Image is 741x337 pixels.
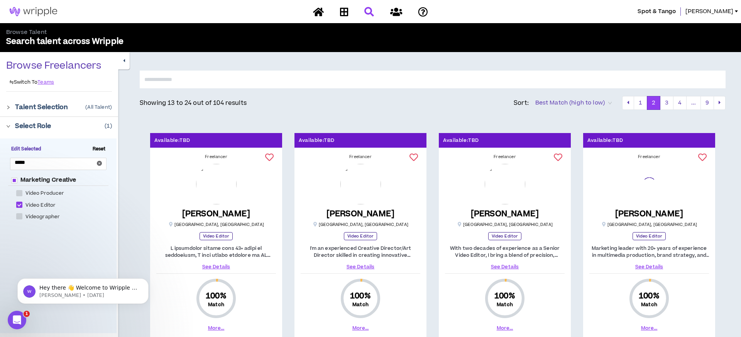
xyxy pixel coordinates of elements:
[589,154,709,160] div: Freelancer
[497,325,513,332] button: More...
[97,161,102,166] span: close-circle
[85,104,112,110] p: ( All Talent )
[471,209,539,219] h5: [PERSON_NAME]
[494,291,515,302] span: 100 %
[22,202,59,209] span: Video Editor
[196,164,237,204] img: kdacmrX7sMnoPmCoLH3T18DYLMnzGIXhAZJSZwFt.png
[168,222,264,227] p: [GEOGRAPHIC_DATA] , [GEOGRAPHIC_DATA]
[182,209,250,219] h5: [PERSON_NAME]
[327,209,395,219] h5: [PERSON_NAME]
[24,311,30,317] span: 1
[700,96,714,110] button: 9
[200,232,233,240] p: Video Editor
[445,263,565,270] a: See Details
[340,164,381,204] img: hkQRRbKptdVrdltCxrFswYxVkeM7xfJi4GnJhb0g.png
[301,245,420,259] p: I'm an experienced Creative Director/Art Director skilled in creating innovative campaigns for gl...
[9,79,37,85] p: Switch To
[6,124,10,128] span: right
[589,245,709,259] p: Marketing leader with 20+ years of experience in multimedia production, brand strategy, and creat...
[8,311,26,329] iframe: Intercom live chat
[156,154,276,160] div: Freelancer
[8,146,45,153] span: Edit Selected
[633,232,666,240] p: Video Editor
[6,36,370,47] p: Search talent across Wripple
[686,96,701,110] button: ...
[514,98,529,108] p: Sort:
[301,263,420,270] a: See Details
[156,245,276,259] p: L ipsumdolor sitame cons 43+ adipi el seddoeiusm, T inci utlabo etdolore ma AL enimadminim, ve qu...
[154,137,190,144] p: Available: TBD
[497,302,513,308] small: Match
[587,137,623,144] p: Available: TBD
[208,325,225,332] button: More...
[156,263,276,270] a: See Details
[15,121,51,131] p: Select Role
[37,79,54,85] a: Teams
[352,302,369,308] small: Match
[673,96,687,110] button: 4
[22,213,63,221] span: Videographer
[445,154,565,160] div: Freelancer
[589,263,709,270] a: See Details
[299,137,335,144] p: Available: TBD
[601,222,697,227] p: [GEOGRAPHIC_DATA] , [GEOGRAPHIC_DATA]
[457,222,553,227] p: [GEOGRAPHIC_DATA] , [GEOGRAPHIC_DATA]
[313,222,408,227] p: [GEOGRAPHIC_DATA] , [GEOGRAPHIC_DATA]
[638,7,676,16] span: Spot & Tango
[350,291,371,302] span: 100 %
[660,96,673,110] button: 3
[615,209,683,219] h5: [PERSON_NAME]
[6,105,10,110] span: right
[15,103,68,112] p: Talent Selection
[443,137,479,144] p: Available: TBD
[90,146,109,153] span: Reset
[9,80,14,84] span: swap
[17,176,80,184] span: Marketing Creative
[6,60,102,72] p: Browse Freelancers
[301,154,420,160] div: Freelancer
[97,160,102,167] span: close-circle
[344,232,377,240] p: Video Editor
[488,232,521,240] p: Video Editor
[352,325,369,332] button: More...
[641,325,658,332] button: More...
[485,164,525,204] img: rbJGcgoiwVogvmddzJt6A8bHzjCCd23Qft8GkxoE.png
[140,98,247,108] p: Showing 13 to 24 out of 104 results
[634,96,647,110] button: 1
[647,96,660,110] button: 2
[208,302,224,308] small: Match
[105,122,112,130] p: ( 1 )
[22,190,68,197] span: Video Producer
[445,245,565,259] p: With two decades of experience as a Senior Video Editor, I bring a blend of precision, creativity...
[622,96,726,110] nav: pagination
[685,7,733,16] span: [PERSON_NAME]
[6,29,370,36] p: Browse Talent
[535,97,612,109] span: Best Match (high to low)
[641,302,657,308] small: Match
[639,291,660,302] span: 100 %
[206,291,227,302] span: 100 %
[6,262,160,316] iframe: Intercom notifications message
